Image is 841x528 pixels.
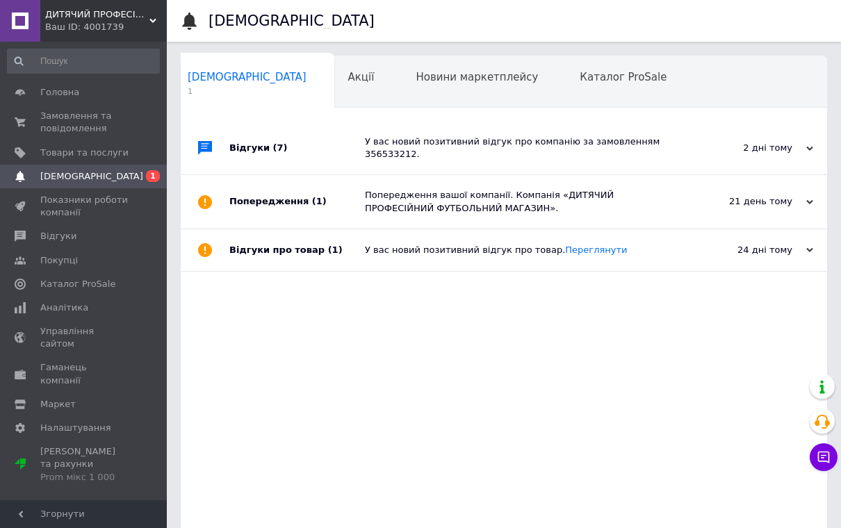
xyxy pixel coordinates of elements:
span: ДИТЯЧИЙ ПРОФЕСІЙНИЙ ФУТБОЛЬНИЙ МАГАЗИН [45,8,149,21]
div: 21 день тому [674,195,813,208]
span: Каталог ProSale [580,71,667,83]
span: Товари та послуги [40,147,129,159]
span: Налаштування [40,422,111,434]
div: Попередження [229,175,365,228]
input: Пошук [7,49,160,74]
span: Відгуки [40,230,76,242]
div: Відгуки про товар [229,229,365,271]
span: Головна [40,86,79,99]
span: Маркет [40,398,76,411]
span: [DEMOGRAPHIC_DATA] [40,170,143,183]
span: 1 [188,86,307,97]
div: Попередження вашої компанії. Компанія «ДИТЯЧИЙ ПРОФЕСІЙНИЙ ФУТБОЛЬНИЙ МАГАЗИН». [365,189,674,214]
span: Показники роботи компанії [40,194,129,219]
div: 24 дні тому [674,244,813,256]
span: [DEMOGRAPHIC_DATA] [188,71,307,83]
h1: [DEMOGRAPHIC_DATA] [209,13,375,29]
div: Ваш ID: 4001739 [45,21,167,33]
span: [PERSON_NAME] та рахунки [40,445,129,484]
span: Управління сайтом [40,325,129,350]
div: Prom мікс 1 000 [40,471,129,484]
a: Переглянути [565,245,627,255]
span: (7) [273,142,288,153]
span: 1 [146,170,160,182]
span: Акції [348,71,375,83]
div: У вас новий позитивний відгук про компанію за замовленням 356533212. [365,135,674,160]
span: Каталог ProSale [40,278,115,290]
div: Відгуки [229,122,365,174]
div: 2 дні тому [674,142,813,154]
span: Покупці [40,254,78,267]
div: У вас новий позитивний відгук про товар. [365,244,674,256]
span: Аналітика [40,302,88,314]
span: Новини маркетплейсу [416,71,538,83]
span: (1) [328,245,343,255]
button: Чат з покупцем [810,443,838,471]
span: Гаманець компанії [40,361,129,386]
span: (1) [312,196,327,206]
span: Замовлення та повідомлення [40,110,129,135]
